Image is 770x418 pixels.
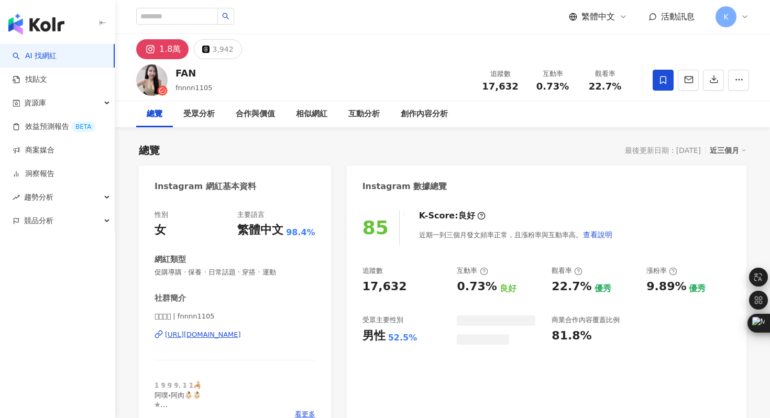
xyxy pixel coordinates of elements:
[362,266,383,276] div: 追蹤數
[159,42,181,57] div: 1.8萬
[589,81,621,92] span: 22.7%
[24,209,53,233] span: 競品分析
[13,194,20,201] span: rise
[212,42,233,57] div: 3,942
[661,12,695,21] span: 活動訊息
[155,312,315,321] span: 范ᩚ范ᩚ | fnnnn1105
[237,210,265,219] div: 主要語言
[165,330,241,339] div: [URL][DOMAIN_NAME]
[419,224,613,245] div: 近期一到三個月發文頻率正常，且漲粉率與互動率高。
[480,69,520,79] div: 追蹤數
[194,39,241,59] button: 3,942
[147,108,162,120] div: 總覽
[348,108,380,120] div: 互動分析
[286,227,315,238] span: 98.4%
[13,122,95,132] a: 效益預測報告BETA
[585,69,625,79] div: 觀看率
[296,108,327,120] div: 相似網紅
[155,330,315,339] a: [URL][DOMAIN_NAME]
[500,283,516,294] div: 良好
[536,81,569,92] span: 0.73%
[457,266,488,276] div: 互動率
[24,185,53,209] span: 趨勢分析
[723,11,728,23] span: K
[401,108,448,120] div: 創作內容分析
[581,11,615,23] span: 繁體中文
[139,143,160,158] div: 總覽
[552,279,591,295] div: 22.7%
[13,51,57,61] a: searchAI 找網紅
[582,224,613,245] button: 查看說明
[155,210,168,219] div: 性別
[155,268,315,277] span: 促購導購 · 保養 · 日常話題 · 穿搭 · 運動
[457,279,497,295] div: 0.73%
[482,81,518,92] span: 17,632
[8,14,64,35] img: logo
[595,283,611,294] div: 優秀
[155,254,186,265] div: 網紅類型
[625,146,701,155] div: 最後更新日期：[DATE]
[458,210,475,222] div: 良好
[136,64,168,96] img: KOL Avatar
[419,210,486,222] div: K-Score :
[362,279,407,295] div: 17,632
[155,181,256,192] div: Instagram 網紅基本資料
[175,67,213,80] div: FAN
[533,69,573,79] div: 互動率
[13,169,54,179] a: 洞察報告
[237,222,283,238] div: 繁體中文
[175,84,213,92] span: fnnnn1105
[552,315,620,325] div: 商業合作內容覆蓋比例
[13,145,54,156] a: 商案媒合
[24,91,46,115] span: 資源庫
[552,266,582,276] div: 觀看率
[362,217,389,238] div: 85
[552,328,591,344] div: 81.8%
[689,283,706,294] div: 優秀
[13,74,47,85] a: 找貼文
[236,108,275,120] div: 合作與價值
[583,230,612,239] span: 查看說明
[710,144,746,157] div: 近三個月
[362,315,403,325] div: 受眾主要性別
[362,181,447,192] div: Instagram 數據總覽
[362,328,386,344] div: 男性
[222,13,229,20] span: search
[646,279,686,295] div: 9.89%
[646,266,677,276] div: 漲粉率
[183,108,215,120] div: 受眾分析
[136,39,189,59] button: 1.8萬
[155,293,186,304] div: 社群簡介
[155,222,166,238] div: 女
[388,332,417,344] div: 52.5%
